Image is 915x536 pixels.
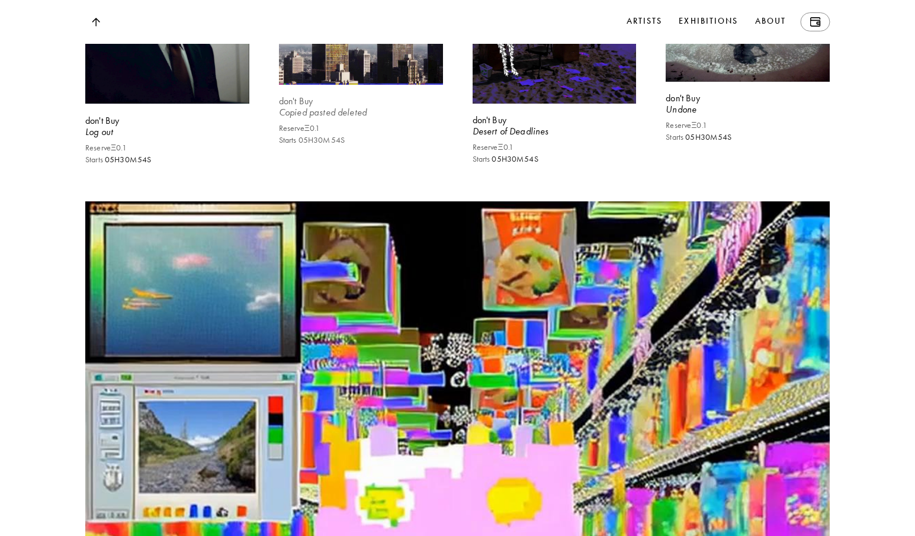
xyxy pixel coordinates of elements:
[695,131,701,144] span: H
[323,134,330,147] span: M
[331,134,341,147] span: 54
[676,12,740,31] a: Exhibitions
[624,12,665,31] a: Artists
[279,136,345,145] p: Starts
[666,121,707,130] p: Reserve Ξ 0.1
[313,134,323,147] span: 30
[473,125,637,138] div: Desert of Deadlines
[91,18,99,27] img: Top
[85,155,151,165] p: Starts
[718,131,727,144] span: 54
[492,153,501,166] span: 05
[308,134,313,147] span: H
[507,153,516,166] span: 30
[666,92,699,104] b: don't Buy
[473,143,514,152] p: Reserve Ξ 0.1
[502,153,507,166] span: H
[279,95,313,107] b: don't Buy
[147,153,151,166] span: S
[516,153,524,166] span: M
[710,131,718,144] span: M
[137,153,147,166] span: 54
[534,153,538,166] span: S
[666,103,830,116] div: Undone
[701,131,710,144] span: 30
[473,155,538,164] p: Starts
[810,17,820,27] img: Wallet icon
[753,12,789,31] a: About
[85,143,127,153] p: Reserve Ξ 0.1
[666,133,731,142] p: Starts
[524,153,534,166] span: 54
[105,153,114,166] span: 05
[85,126,249,139] div: Log out
[685,131,695,144] span: 05
[120,153,129,166] span: 30
[279,124,320,133] p: Reserve Ξ 0.1
[473,114,506,126] b: don't Buy
[298,134,308,147] span: 05
[85,115,119,126] b: don't Buy
[130,153,137,166] span: M
[727,131,731,144] span: S
[341,134,345,147] span: S
[279,106,443,119] div: Copied pasted deleted
[114,153,120,166] span: H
